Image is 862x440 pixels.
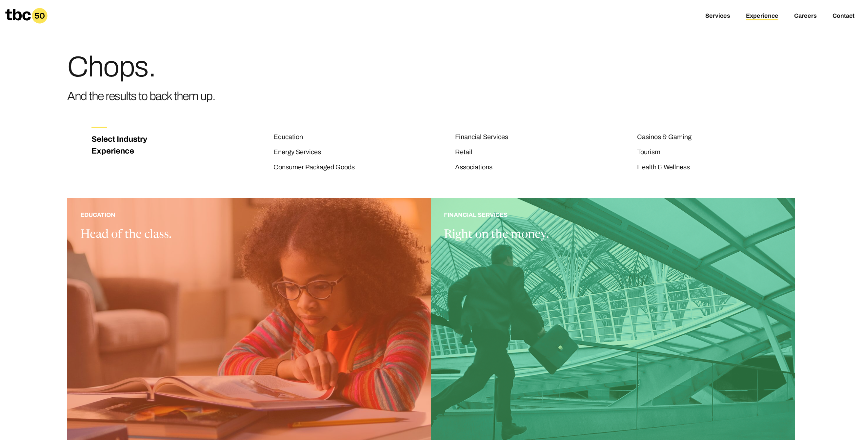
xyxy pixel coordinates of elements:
[67,52,215,81] h1: Chops.
[273,133,303,142] a: Education
[832,12,854,20] a: Contact
[91,133,154,157] h3: Select Industry Experience
[455,163,492,172] a: Associations
[637,148,660,157] a: Tourism
[67,87,215,106] h3: And the results to back them up.
[273,148,321,157] a: Energy Services
[637,163,690,172] a: Health & Wellness
[455,148,472,157] a: Retail
[273,163,355,172] a: Consumer Packaged Goods
[794,12,817,20] a: Careers
[705,12,730,20] a: Services
[455,133,508,142] a: Financial Services
[637,133,692,142] a: Casinos & Gaming
[5,8,48,24] a: Homepage
[746,12,778,20] a: Experience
